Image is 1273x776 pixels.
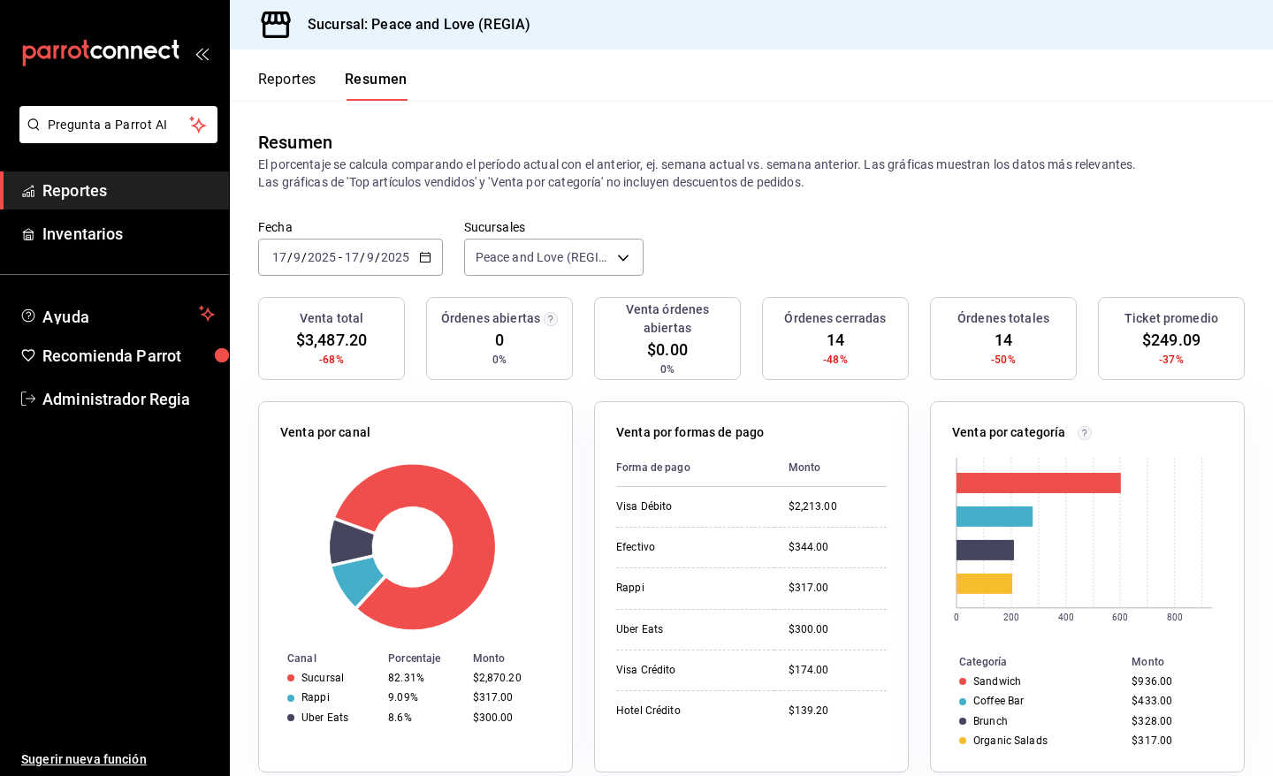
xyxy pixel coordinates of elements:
th: Canal [259,649,381,668]
div: Coffee Bar [973,695,1024,707]
div: $317.00 [473,691,545,704]
span: $249.09 [1142,328,1201,352]
h3: Órdenes totales [957,309,1049,328]
div: $2,213.00 [789,499,887,514]
p: Venta por categoría [952,423,1066,442]
div: Rappi [301,691,330,704]
h3: Órdenes abiertas [441,309,540,328]
span: / [301,250,307,264]
span: $0.00 [647,338,688,361]
span: Peace and Love (REGIA) [476,248,611,266]
button: Resumen [345,71,408,101]
div: Rappi [616,581,760,596]
th: Monto [1124,652,1244,672]
span: -68% [319,352,344,368]
div: Sucursal [301,672,344,684]
p: El porcentaje se calcula comparando el período actual con el anterior, ej. semana actual vs. sema... [258,156,1245,191]
input: ---- [307,250,337,264]
span: Administrador Regia [42,387,215,411]
span: Recomienda Parrot [42,344,215,368]
span: 0 [495,328,504,352]
div: $300.00 [473,711,545,724]
th: Monto [774,449,887,487]
span: / [360,250,365,264]
div: Uber Eats [616,622,760,637]
span: 14 [827,328,844,352]
span: - [339,250,342,264]
input: ---- [380,250,410,264]
span: -37% [1159,352,1184,368]
span: 0% [660,361,675,377]
div: Hotel Crédito [616,704,760,719]
h3: Venta órdenes abiertas [602,301,733,338]
input: -- [271,250,287,264]
h3: Órdenes cerradas [784,309,886,328]
span: Inventarios [42,222,215,246]
p: Venta por formas de pago [616,423,764,442]
div: 9.09% [388,691,458,704]
text: 800 [1167,612,1183,622]
button: open_drawer_menu [194,46,209,60]
button: Pregunta a Parrot AI [19,106,217,143]
span: Pregunta a Parrot AI [48,116,190,134]
text: 400 [1058,612,1074,622]
div: 8.6% [388,711,458,724]
span: / [287,250,293,264]
div: Visa Crédito [616,663,760,678]
div: $300.00 [789,622,887,637]
h3: Venta total [300,309,363,328]
div: Sandwich [973,675,1021,688]
span: / [375,250,380,264]
a: Pregunta a Parrot AI [12,128,217,147]
span: Sugerir nueva función [21,750,215,769]
div: $936.00 [1132,675,1216,688]
label: Fecha [258,221,443,233]
div: Organic Salads [973,734,1048,747]
div: $317.00 [789,581,887,596]
div: $344.00 [789,540,887,555]
div: navigation tabs [258,71,408,101]
label: Sucursales [464,221,644,233]
div: Brunch [973,715,1008,727]
span: $3,487.20 [296,328,367,352]
div: Uber Eats [301,711,348,724]
span: Ayuda [42,303,192,324]
div: Visa Débito [616,499,760,514]
div: $328.00 [1132,715,1216,727]
span: 0% [492,352,507,368]
text: 600 [1112,612,1128,622]
span: 14 [995,328,1012,352]
span: Reportes [42,179,215,202]
div: $2,870.20 [473,672,545,684]
input: -- [344,250,360,264]
div: $317.00 [1132,734,1216,747]
div: $433.00 [1132,695,1216,707]
th: Porcentaje [381,649,465,668]
button: Reportes [258,71,316,101]
div: Resumen [258,129,332,156]
div: 82.31% [388,672,458,684]
div: Efectivo [616,540,760,555]
th: Forma de pago [616,449,774,487]
input: -- [366,250,375,264]
div: $139.20 [789,704,887,719]
h3: Sucursal: Peace and Love (REGIA) [293,14,530,35]
input: -- [293,250,301,264]
th: Categoría [931,652,1124,672]
h3: Ticket promedio [1124,309,1218,328]
th: Monto [466,649,573,668]
p: Venta por canal [280,423,370,442]
div: $174.00 [789,663,887,678]
text: 200 [1003,612,1019,622]
span: -50% [991,352,1016,368]
span: -48% [823,352,848,368]
text: 0 [954,612,959,622]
